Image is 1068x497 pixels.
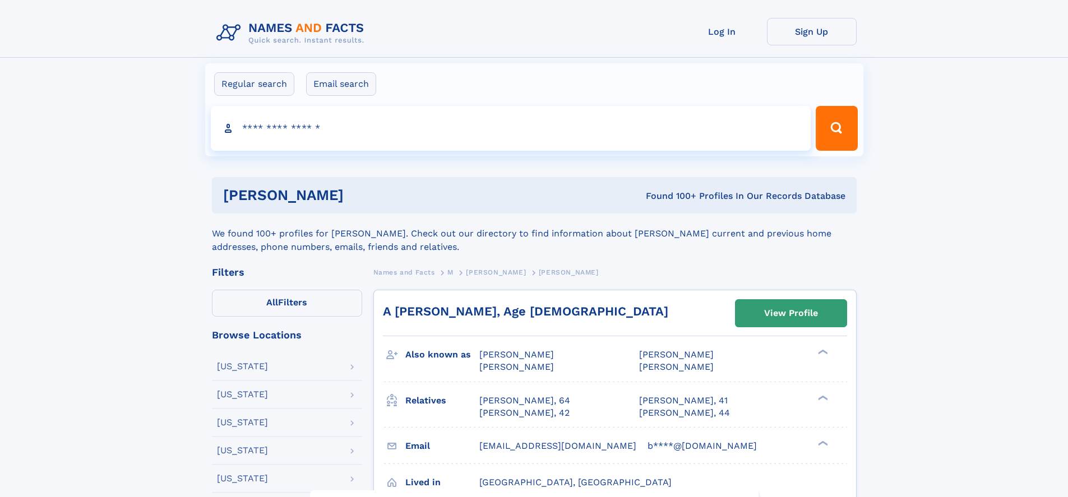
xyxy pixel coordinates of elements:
[479,361,554,372] span: [PERSON_NAME]
[217,446,268,455] div: [US_STATE]
[816,106,857,151] button: Search Button
[815,439,829,447] div: ❯
[815,349,829,356] div: ❯
[639,361,714,372] span: [PERSON_NAME]
[373,265,435,279] a: Names and Facts
[639,407,730,419] a: [PERSON_NAME], 44
[212,330,362,340] div: Browse Locations
[405,436,479,456] h3: Email
[494,190,845,202] div: Found 100+ Profiles In Our Records Database
[266,297,278,308] span: All
[539,268,599,276] span: [PERSON_NAME]
[815,394,829,401] div: ❯
[479,477,672,487] span: [GEOGRAPHIC_DATA], [GEOGRAPHIC_DATA]
[405,473,479,492] h3: Lived in
[212,18,373,48] img: Logo Names and Facts
[479,440,636,451] span: [EMAIL_ADDRESS][DOMAIN_NAME]
[212,290,362,317] label: Filters
[479,394,570,407] a: [PERSON_NAME], 64
[214,72,294,96] label: Regular search
[447,265,454,279] a: M
[767,18,857,45] a: Sign Up
[223,188,495,202] h1: [PERSON_NAME]
[479,349,554,360] span: [PERSON_NAME]
[383,304,668,318] a: A [PERSON_NAME], Age [DEMOGRAPHIC_DATA]
[217,474,268,483] div: [US_STATE]
[405,345,479,364] h3: Also known as
[447,268,454,276] span: M
[217,418,268,427] div: [US_STATE]
[764,300,818,326] div: View Profile
[217,362,268,371] div: [US_STATE]
[639,349,714,360] span: [PERSON_NAME]
[212,267,362,277] div: Filters
[479,407,570,419] a: [PERSON_NAME], 42
[405,391,479,410] h3: Relatives
[677,18,767,45] a: Log In
[211,106,811,151] input: search input
[466,265,526,279] a: [PERSON_NAME]
[306,72,376,96] label: Email search
[639,394,728,407] a: [PERSON_NAME], 41
[212,213,857,254] div: We found 100+ profiles for [PERSON_NAME]. Check out our directory to find information about [PERS...
[466,268,526,276] span: [PERSON_NAME]
[736,300,847,327] a: View Profile
[217,390,268,399] div: [US_STATE]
